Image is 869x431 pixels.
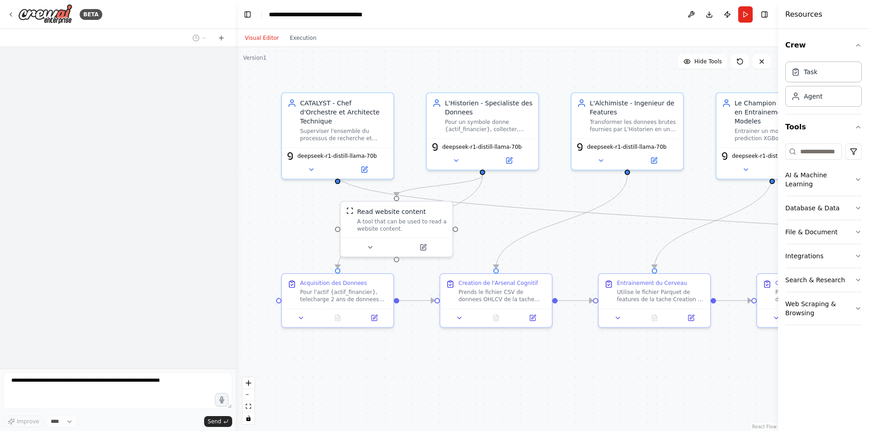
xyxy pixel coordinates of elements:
button: Visual Editor [239,33,284,43]
button: Hide left sidebar [241,8,254,21]
g: Edge from b6969b1d-8dd6-4ed8-807c-ac3997381fd1 to 1ec45259-e9e3-4b3c-be99-bc989976e9a5 [716,296,751,305]
span: deepseek-r1-distill-llama-70b [587,143,667,151]
button: Open in side panel [773,164,824,175]
button: Crew [785,33,862,58]
button: Hide Tools [678,54,727,69]
span: deepseek-r1-distill-llama-70b [732,152,812,160]
button: File & Document [785,220,862,244]
img: ScrapeWebsiteTool [346,207,353,214]
button: Click to speak your automation idea [215,393,229,407]
a: React Flow attribution [752,424,777,429]
button: Send [204,416,232,427]
span: Improve [17,418,39,425]
div: L'Historien - Specialiste des DonneesPour un symbole donne {actif_financier}, collecter, nettoyer... [426,92,539,171]
div: Prends le fichier CSV de donnees OHLCV de la tache Acquisition des Donnees et genere la table de ... [458,289,546,303]
button: fit view [243,401,254,412]
button: Open in side panel [675,313,707,323]
div: CATALYST - Chef d'Orchestre et Architecte TechniqueSuperviser l'ensemble du processus de recherch... [281,92,394,180]
button: zoom out [243,389,254,401]
button: Tools [785,114,862,140]
span: deepseek-r1-distill-llama-70b [442,143,522,151]
button: No output available [635,313,674,323]
div: Task [804,67,817,76]
button: Hide right sidebar [758,8,771,21]
div: Entrainement du CerveauUtilise le fichier Parquet de features de la tache Creation de l'Arsenal C... [598,273,711,328]
div: Tools [785,140,862,332]
div: BETA [80,9,102,20]
div: Agent [804,92,822,101]
div: L'Alchimiste - Ingenieur de FeaturesTransformer les donnees brutes fournies par L'Historien en un... [571,92,684,171]
div: Acquisition des DonneesPour l'actif {actif_financier}, telecharge 2 ans de donnees OHLCV a la min... [281,273,394,328]
div: Pour l'actif {actif_financier}, telecharge 2 ans de donnees OHLCV a la minute depuis les API de m... [300,289,388,303]
g: Edge from 503ebb28-8e50-4f1d-a4f2-59ab1db07157 to b6969b1d-8dd6-4ed8-807c-ac3997381fd1 [558,296,593,305]
div: Entrainer un modele de prediction XGBoost sur les donnees enrichies par L'Alchimiste pour {actif_... [735,128,822,142]
div: Le Champion - Specialiste en Entrainement de ModelesEntrainer un modele de prediction XGBoost sur... [716,92,829,180]
div: Read website content [357,207,426,216]
div: A tool that can be used to read a website content. [357,218,447,232]
button: Open in side panel [339,164,390,175]
img: Logo [18,4,72,24]
button: Web Scraping & Browsing [785,292,862,325]
g: Edge from da1b4416-aa0c-4fe7-ad5f-246eaef465a5 to b6969b1d-8dd6-4ed8-807c-ac3997381fd1 [650,175,777,268]
div: Acquisition des Donnees [300,279,367,287]
button: Open in side panel [483,155,535,166]
button: zoom in [243,377,254,389]
div: ScrapeWebsiteToolRead website contentA tool that can be used to read a website content. [340,201,453,257]
button: Open in side panel [397,242,449,253]
h4: Resources [785,9,822,20]
div: Crew [785,58,862,114]
g: Edge from d1f2f3ab-addb-461c-ab30-a9ff32a594a4 to 5357372a-8bdd-4018-bdf0-19bc7cf38344 [333,175,487,268]
button: Open in side panel [358,313,390,323]
div: L'Alchimiste - Ingenieur de Features [590,99,678,117]
span: Send [208,418,221,425]
button: toggle interactivity [243,412,254,424]
button: Search & Research [785,268,862,292]
div: Pour un symbole donne {actif_financier}, collecter, nettoyer et stocker 2 ans de donnees de march... [445,118,533,133]
div: Utilise le fichier Parquet de features de la tache Creation de l'Arsenal Cognitif pour entrainer ... [617,289,705,303]
span: Hide Tools [694,58,722,65]
button: Improve [4,416,43,427]
nav: breadcrumb [269,10,363,19]
g: Edge from 5357372a-8bdd-4018-bdf0-19bc7cf38344 to 503ebb28-8e50-4f1d-a4f2-59ab1db07157 [399,296,434,305]
button: No output available [477,313,516,323]
button: Start a new chat [214,33,229,43]
button: Integrations [785,244,862,268]
div: React Flow controls [243,377,254,424]
div: Creation de l'Arsenal CognitifPrends le fichier CSV de donnees OHLCV de la tache Acquisition des ... [439,273,553,328]
span: deepseek-r1-distill-llama-70b [297,152,377,160]
g: Edge from d1f2f3ab-addb-461c-ab30-a9ff32a594a4 to 3f4cd977-464b-49ff-86f7-f8d758a9b295 [392,175,487,196]
div: Superviser l'ensemble du processus de recherche et validation d'une nouvelle stratégie de trading... [300,128,388,142]
div: Le Champion - Specialiste en Entrainement de Modeles [735,99,822,126]
button: Open in side panel [628,155,679,166]
div: Entrainement du Cerveau [617,279,687,287]
div: Version 1 [243,54,267,62]
button: No output available [319,313,357,323]
div: L'Historien - Specialiste des Donnees [445,99,533,117]
div: CATALYST - Chef d'Orchestre et Architecte Technique [300,99,388,126]
div: Creation de l'Arsenal Cognitif [458,279,538,287]
button: Execution [284,33,322,43]
g: Edge from 0afded62-534d-47e9-8d98-013d75c15e6b to 503ebb28-8e50-4f1d-a4f2-59ab1db07157 [492,175,632,268]
button: AI & Machine Learning [785,163,862,196]
div: Transformer les donnees brutes fournies par L'Historien en un Arsenal Cognitif Gold Standard pour... [590,118,678,133]
button: Open in side panel [517,313,548,323]
button: Switch to previous chat [189,33,210,43]
button: Database & Data [785,196,862,220]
